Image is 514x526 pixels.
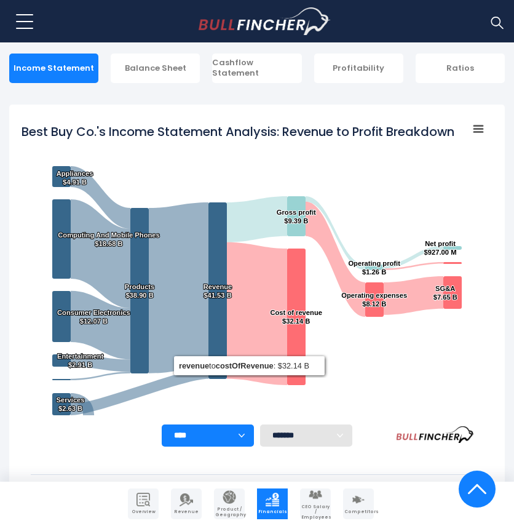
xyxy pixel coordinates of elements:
[204,283,232,299] text: Revenue $41.53 B
[214,488,245,519] a: Company Product/Geography
[199,7,331,36] a: Go to homepage
[172,509,200,514] span: Revenue
[22,123,454,140] tspan: Best Buy Co.'s Income Statement Analysis: Revenue to Profit Breakdown
[57,309,130,325] text: Consumer Electronics $12.07 B
[171,488,202,519] a: Company Revenue
[343,488,374,519] a: Company Competitors
[215,507,243,517] span: Product / Geography
[270,309,322,325] text: Cost of revenue $32.14 B
[57,353,103,369] text: Entertainment $2.91 B
[301,504,330,520] span: CEO Salary / Employees
[258,509,287,514] span: Financials
[129,509,157,514] span: Overview
[341,292,407,308] text: Operating expenses $8.12 B
[257,488,288,519] a: Company Financials
[277,209,316,225] text: Gross profit $9.39 B
[424,240,457,256] text: Net profit $927.00 M
[22,117,492,424] svg: Best Buy Co.'s Income Statement Analysis: Revenue to Profit Breakdown
[300,488,331,519] a: Company Employees
[314,54,403,83] div: Profitability
[212,54,301,83] div: Cashflow Statement
[433,285,457,301] text: SG&A $7.65 B
[128,488,159,519] a: Company Overview
[111,54,200,83] div: Balance Sheet
[9,54,98,83] div: Income Statement
[58,231,160,247] text: Computing And Mobile Phones $18.68 B
[348,260,400,276] text: Operating profit $1.26 B
[57,396,85,412] text: Services $2.63 B
[57,170,93,186] text: Appliances $4.91 B
[416,54,505,83] div: Ratios
[344,509,373,514] span: Competitors
[199,7,331,36] img: bullfincher logo
[125,283,155,299] text: Products $38.90 B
